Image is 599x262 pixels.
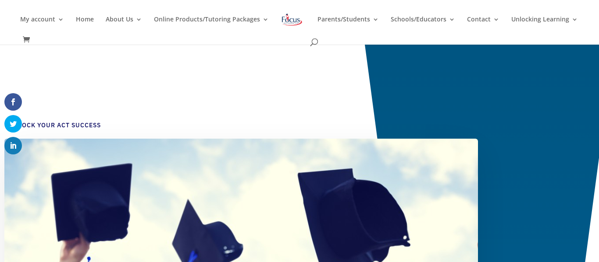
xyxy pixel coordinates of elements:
a: My account [20,16,64,37]
a: Online Products/Tutoring Packages [154,16,269,37]
a: About Us [106,16,142,37]
h4: Unlock Your ACT Success [9,121,465,134]
img: Focus on Learning [281,12,303,28]
a: Contact [467,16,499,37]
a: Parents/Students [317,16,379,37]
a: Home [76,16,94,37]
a: Schools/Educators [391,16,455,37]
a: Unlocking Learning [511,16,578,37]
